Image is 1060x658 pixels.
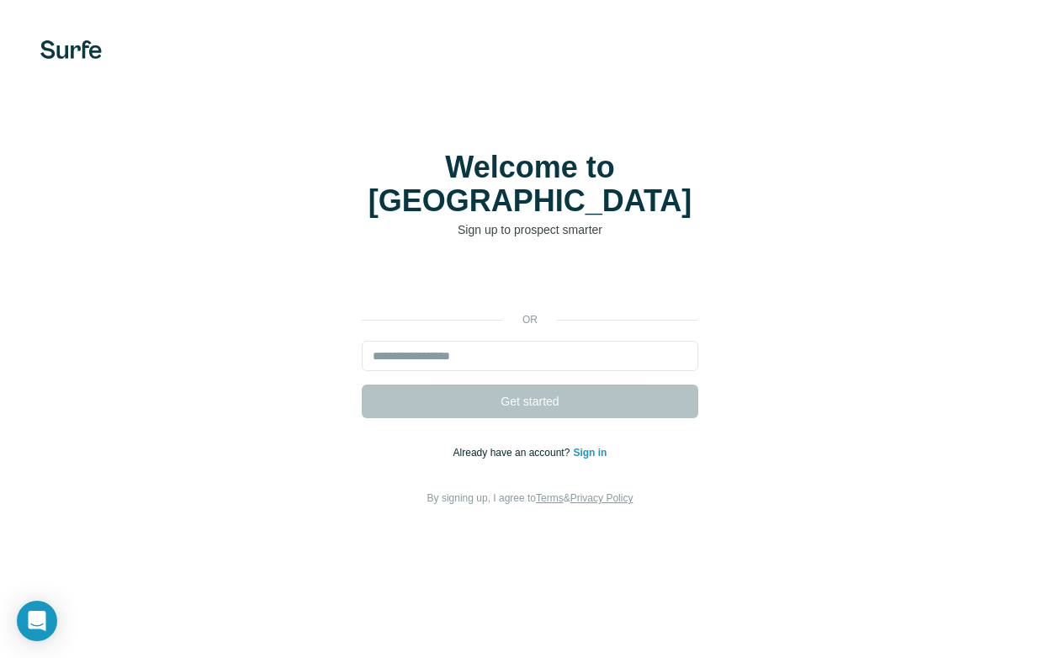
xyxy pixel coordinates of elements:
img: Surfe's logo [40,40,102,59]
iframe: Sign in with Google Button [353,263,707,300]
h1: Welcome to [GEOGRAPHIC_DATA] [362,151,698,218]
div: Open Intercom Messenger [17,601,57,641]
a: Sign in [573,447,607,459]
a: Terms [536,492,564,504]
span: By signing up, I agree to & [427,492,633,504]
span: Already have an account? [453,447,574,459]
p: Sign up to prospect smarter [362,221,698,238]
p: or [503,312,557,327]
a: Privacy Policy [570,492,633,504]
